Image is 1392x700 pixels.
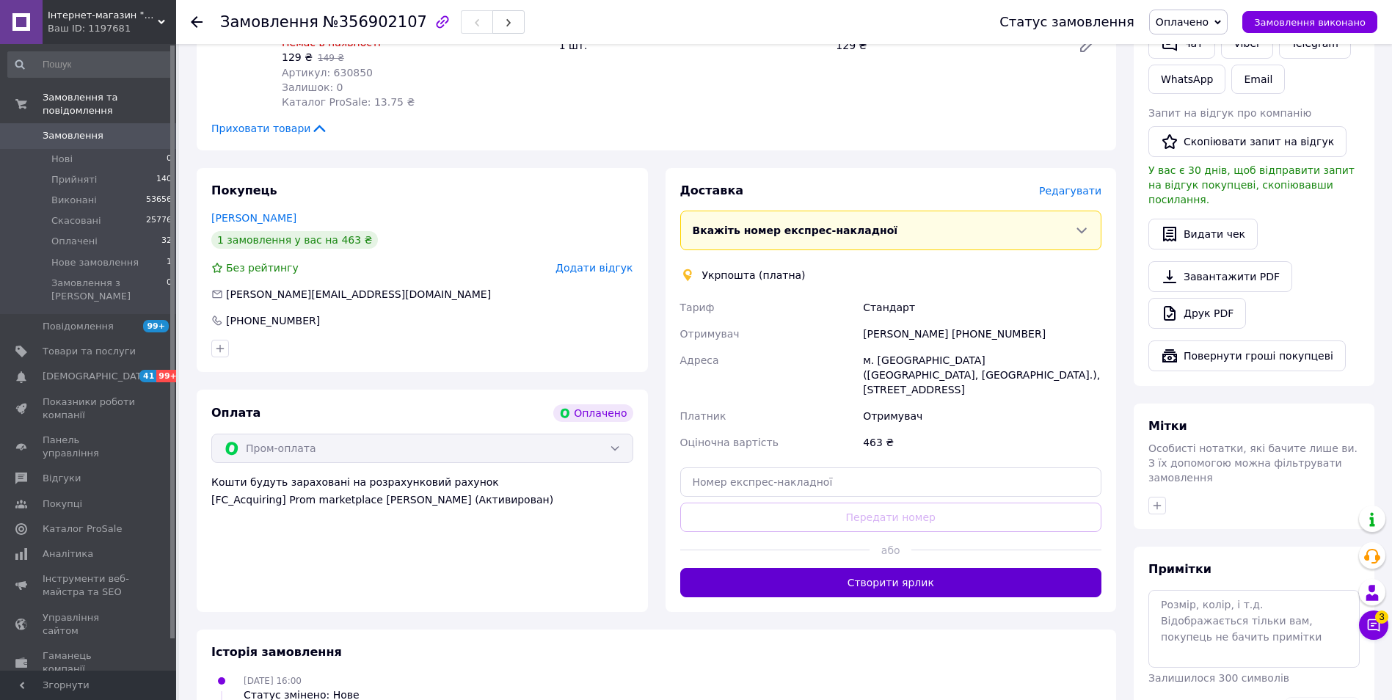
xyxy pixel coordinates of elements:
span: Примітки [1148,562,1211,576]
button: Скопіювати запит на відгук [1148,126,1347,157]
span: або [870,543,911,558]
span: Нове замовлення [51,256,139,269]
span: Приховати товари [211,121,328,136]
span: 129 ₴ [282,51,313,63]
span: Замовлення з [PERSON_NAME] [51,277,167,303]
span: 53656 [146,194,172,207]
span: Замовлення виконано [1254,17,1366,28]
span: 149 ₴ [318,53,344,63]
span: Тариф [680,302,715,313]
span: Відгуки [43,472,81,485]
div: Укрпошта (платна) [699,268,809,282]
span: Додати відгук [555,262,633,274]
button: Чат з покупцем3 [1359,610,1388,640]
span: Оціночна вартість [680,437,779,448]
span: 99+ [143,320,169,332]
span: Замовлення та повідомлення [43,91,176,117]
div: Статус замовлення [999,15,1134,29]
span: Без рейтингу [226,262,299,274]
span: Залишок: 0 [282,81,343,93]
span: Запит на відгук про компанію [1148,107,1311,119]
span: 0 [167,153,172,166]
div: Ваш ID: 1197681 [48,22,176,35]
span: Повідомлення [43,320,114,333]
div: [FC_Acquiring] Prom marketplace [PERSON_NAME] (Активирован) [211,492,633,507]
button: Замовлення виконано [1242,11,1377,33]
a: WhatsApp [1148,65,1225,94]
span: 1 [167,256,172,269]
div: 463 ₴ [860,429,1104,456]
span: Доставка [680,183,744,197]
div: 129 ₴ [830,35,1066,56]
span: Історія замовлення [211,645,342,659]
input: Номер експрес-накладної [680,467,1102,497]
span: 25776 [146,214,172,227]
span: Скасовані [51,214,101,227]
div: Стандарт [860,294,1104,321]
span: Оплачені [51,235,98,248]
span: 0 [167,277,172,303]
span: №356902107 [323,13,427,31]
span: 99+ [156,370,181,382]
span: Покупець [211,183,277,197]
span: [PERSON_NAME][EMAIL_ADDRESS][DOMAIN_NAME] [226,288,491,300]
div: 1 шт. [553,35,831,56]
span: Каталог ProSale: 13.75 ₴ [282,96,415,108]
div: Оплачено [553,404,633,422]
span: 32 [161,235,172,248]
div: Отримувач [860,403,1104,429]
span: Мітки [1148,419,1187,433]
button: Видати чек [1148,219,1258,249]
span: 3 [1375,610,1388,623]
a: [PERSON_NAME] [211,212,296,224]
span: Артикул: 630850 [282,67,373,79]
div: м. [GEOGRAPHIC_DATA] ([GEOGRAPHIC_DATA], [GEOGRAPHIC_DATA].), [STREET_ADDRESS] [860,347,1104,403]
span: Вкажіть номер експрес-накладної [693,225,898,236]
button: Email [1231,65,1285,94]
button: Повернути гроші покупцеві [1148,340,1346,371]
span: Панель управління [43,434,136,460]
div: Повернутися назад [191,15,203,29]
span: Аналітика [43,547,93,561]
span: Покупці [43,497,82,511]
span: Редагувати [1039,185,1101,197]
span: [DEMOGRAPHIC_DATA] [43,370,151,383]
span: Гаманець компанії [43,649,136,676]
div: 1 замовлення у вас на 463 ₴ [211,231,378,249]
button: Створити ярлик [680,568,1102,597]
span: Інтернет-магазин "ЗАКУПИСЬ" [48,9,158,22]
span: Управління сайтом [43,611,136,638]
span: Товари та послуги [43,345,136,358]
span: Показники роботи компанії [43,395,136,422]
span: Каталог ProSale [43,522,122,536]
a: Редагувати [1072,31,1101,60]
span: Залишилося 300 символів [1148,672,1289,684]
span: Отримувач [680,328,740,340]
div: [PERSON_NAME] [PHONE_NUMBER] [860,321,1104,347]
span: Особисті нотатки, які бачите лише ви. З їх допомогою можна фільтрувати замовлення [1148,442,1358,484]
span: Платник [680,410,726,422]
a: Завантажити PDF [1148,261,1292,292]
span: Оплата [211,406,260,420]
span: Прийняті [51,173,97,186]
a: Друк PDF [1148,298,1246,329]
span: Виконані [51,194,97,207]
span: [DATE] 16:00 [244,676,302,686]
span: Нові [51,153,73,166]
span: Замовлення [43,129,103,142]
span: Адреса [680,354,719,366]
span: 140 [156,173,172,186]
span: У вас є 30 днів, щоб відправити запит на відгук покупцеві, скопіювавши посилання. [1148,164,1355,205]
div: [PHONE_NUMBER] [225,313,321,328]
span: Інструменти веб-майстра та SEO [43,572,136,599]
div: Кошти будуть зараховані на розрахунковий рахунок [211,475,633,507]
input: Пошук [7,51,173,78]
span: Оплачено [1156,16,1209,28]
span: 41 [139,370,156,382]
span: Замовлення [220,13,318,31]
